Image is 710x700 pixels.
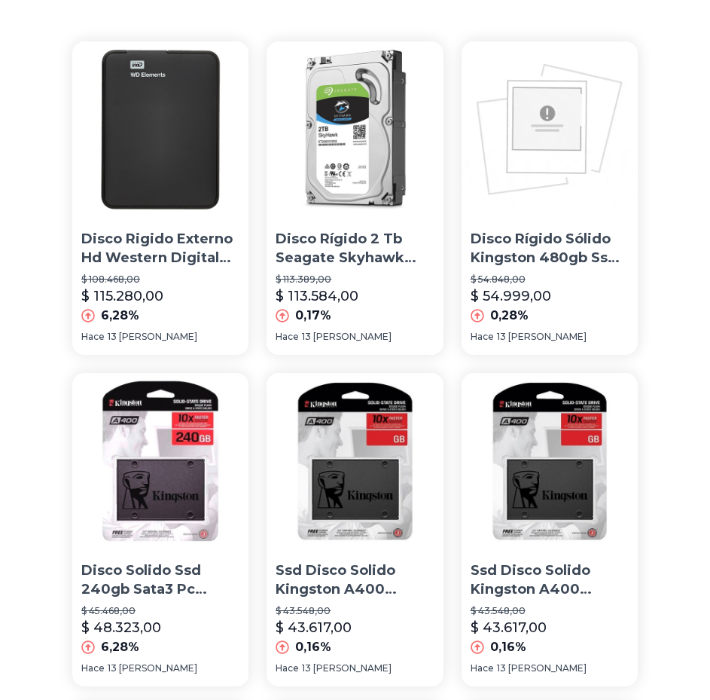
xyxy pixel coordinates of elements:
[72,41,248,218] img: Disco Rigido Externo Hd Western Digital 1tb Usb 3.0 Win/mac
[471,274,629,286] p: $ 54.848,00
[101,638,139,656] p: 6,28%
[302,662,392,674] span: 13 [PERSON_NAME]
[101,307,139,325] p: 6,28%
[81,230,239,267] p: Disco Rigido Externo Hd Western Digital 1tb Usb 3.0 Win/mac
[81,274,239,286] p: $ 108.468,00
[462,373,638,549] img: Ssd Disco Solido Kingston A400 240gb Sata 3 Simil Uv400
[108,662,197,674] span: 13 [PERSON_NAME]
[471,561,629,599] p: Ssd Disco Solido Kingston A400 240gb Sata 3 Simil Uv400
[462,373,638,686] a: Ssd Disco Solido Kingston A400 240gb Sata 3 Simil Uv400Ssd Disco Solido Kingston A400 240gb Sata ...
[471,605,629,617] p: $ 43.548,00
[81,331,105,343] span: Hace
[81,286,163,307] p: $ 115.280,00
[81,662,105,674] span: Hace
[108,331,197,343] span: 13 [PERSON_NAME]
[276,605,434,617] p: $ 43.548,00
[72,373,248,686] a: Disco Solido Ssd 240gb Sata3 Pc Notebook MacDisco Solido Ssd 240gb Sata3 Pc Notebook Mac$ 45.468,...
[471,662,494,674] span: Hace
[267,41,443,355] a: Disco Rígido 2 Tb Seagate Skyhawk Simil Purple Wd Dvr CctDisco Rígido 2 Tb Seagate Skyhawk Simil ...
[276,331,299,343] span: Hace
[490,307,529,325] p: 0,28%
[81,605,239,617] p: $ 45.468,00
[302,331,392,343] span: 13 [PERSON_NAME]
[295,638,331,656] p: 0,16%
[72,373,248,549] img: Disco Solido Ssd 240gb Sata3 Pc Notebook Mac
[462,41,638,218] img: Disco Rígido Sólido Kingston 480gb Ssd Now A400 Sata3 2.5
[267,373,443,549] img: Ssd Disco Solido Kingston A400 240gb Pc Gamer Sata 3
[276,561,434,599] p: Ssd Disco Solido Kingston A400 240gb Pc Gamer Sata 3
[497,662,587,674] span: 13 [PERSON_NAME]
[276,617,352,638] p: $ 43.617,00
[72,41,248,355] a: Disco Rigido Externo Hd Western Digital 1tb Usb 3.0 Win/macDisco Rigido Externo Hd Western Digita...
[276,286,358,307] p: $ 113.584,00
[81,561,239,599] p: Disco Solido Ssd 240gb Sata3 Pc Notebook Mac
[276,662,299,674] span: Hace
[276,274,434,286] p: $ 113.389,00
[276,230,434,267] p: Disco Rígido 2 Tb Seagate Skyhawk Simil Purple Wd Dvr Cct
[295,307,331,325] p: 0,17%
[267,41,443,218] img: Disco Rígido 2 Tb Seagate Skyhawk Simil Purple Wd Dvr Cct
[471,331,494,343] span: Hace
[490,638,526,656] p: 0,16%
[471,286,551,307] p: $ 54.999,00
[471,230,629,267] p: Disco Rígido Sólido Kingston 480gb Ssd Now A400 Sata3 2.5
[462,41,638,355] a: Disco Rígido Sólido Kingston 480gb Ssd Now A400 Sata3 2.5Disco Rígido Sólido Kingston 480gb Ssd N...
[471,617,547,638] p: $ 43.617,00
[81,617,161,638] p: $ 48.323,00
[497,331,587,343] span: 13 [PERSON_NAME]
[267,373,443,686] a: Ssd Disco Solido Kingston A400 240gb Pc Gamer Sata 3Ssd Disco Solido Kingston A400 240gb Pc Gamer...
